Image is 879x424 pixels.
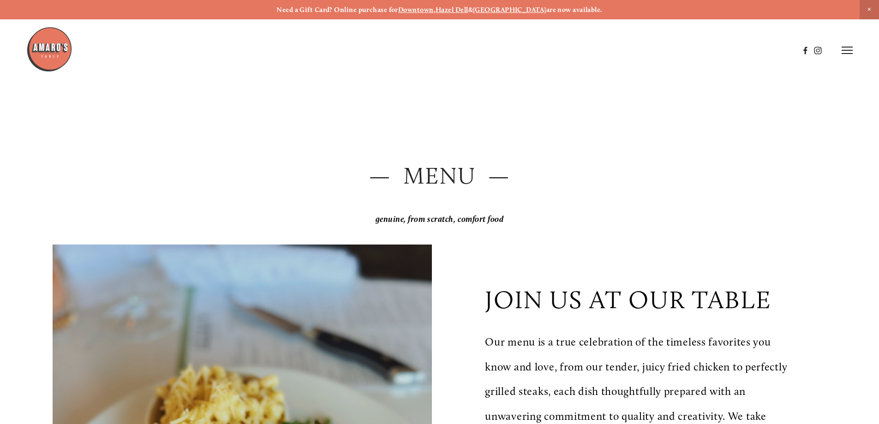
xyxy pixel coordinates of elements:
[485,285,771,315] p: join us at our table
[436,6,468,14] a: Hazel Dell
[398,6,434,14] a: Downtown
[26,26,72,72] img: Amaro's Table
[468,6,473,14] strong: &
[376,214,504,224] em: genuine, from scratch, comfort food
[53,160,826,192] h2: — Menu —
[434,6,436,14] strong: ,
[546,6,603,14] strong: are now available.
[276,6,398,14] strong: Need a Gift Card? Online purchase for
[473,6,546,14] a: [GEOGRAPHIC_DATA]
